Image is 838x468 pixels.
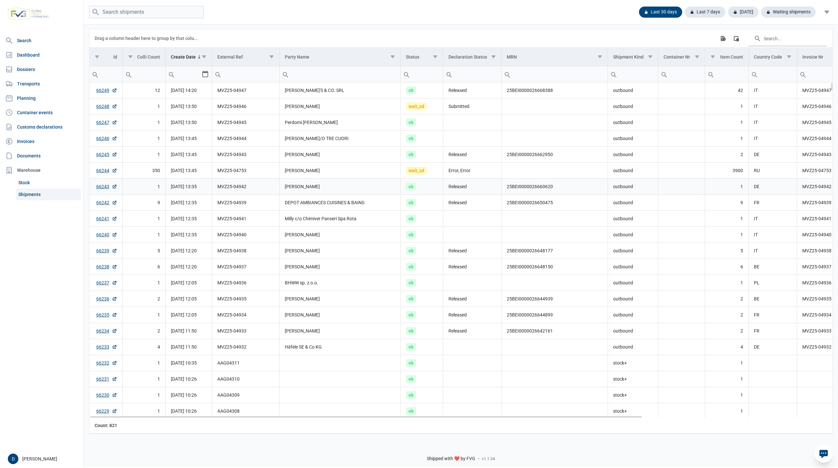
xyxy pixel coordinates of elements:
[608,355,658,371] td: stock+
[122,275,166,291] td: 1
[401,66,443,82] td: Filter cell
[608,371,658,387] td: stock+
[217,54,243,60] div: External Ref
[3,135,81,148] a: Invoices
[448,54,487,60] div: Declaration Status
[501,243,608,259] td: 25BEI0000026648177
[501,48,608,66] td: Column MRN
[754,54,782,60] div: Country Code
[443,323,501,339] td: Released
[443,66,455,82] div: Search box
[96,360,117,366] a: 66232
[748,82,797,99] td: IT
[748,259,797,275] td: BE
[501,195,608,211] td: 25BEI0000026650475
[443,66,501,82] td: Filter cell
[443,48,501,66] td: Column Declaration Status
[705,403,748,419] td: 1
[443,243,501,259] td: Released
[748,163,797,179] td: RU
[507,54,517,60] div: MRN
[501,307,608,323] td: 25BEI0000026644899
[705,211,748,227] td: 1
[608,323,658,339] td: outbound
[608,291,658,307] td: outbound
[123,66,166,82] input: Filter cell
[212,147,279,163] td: MVZ25-04943
[96,408,117,414] a: 66229
[171,54,196,60] div: Create Date
[279,66,401,82] td: Filter cell
[122,131,166,147] td: 1
[748,243,797,259] td: IT
[608,115,658,131] td: outbound
[608,339,658,355] td: outbound
[122,195,166,211] td: 9
[89,66,122,82] input: Filter cell
[608,66,658,82] input: Filter cell
[269,54,274,59] span: Show filter options for column 'External Ref'
[748,179,797,195] td: DE
[705,163,748,179] td: 3900
[705,371,748,387] td: 1
[705,131,748,147] td: 1
[212,115,279,131] td: MVZ25-04945
[749,66,797,82] input: Filter cell
[279,147,401,163] td: [PERSON_NAME]
[443,163,501,179] td: Error, Error
[802,54,823,60] div: Invoice Nr
[166,66,201,82] input: Filter cell
[406,102,427,110] span: wait_cd
[122,99,166,115] td: 1
[597,54,602,59] span: Show filter options for column 'MRN'
[695,54,700,59] span: Show filter options for column 'Container Nr'
[501,323,608,339] td: 25BEI0000026642161
[171,120,197,125] span: [DATE] 13:50
[122,291,166,307] td: 2
[8,454,18,464] button: D
[96,279,117,286] a: 66237
[491,54,496,59] span: Show filter options for column 'Declaration Status'
[705,227,748,243] td: 1
[280,66,401,82] input: Filter cell
[748,99,797,115] td: IT
[608,99,658,115] td: outbound
[122,115,166,131] td: 1
[705,307,748,323] td: 2
[748,307,797,323] td: FR
[212,66,224,82] div: Search box
[279,291,401,307] td: [PERSON_NAME]
[212,99,279,115] td: MVZ25-04946
[5,5,52,23] img: FVG - Global freight forwarding
[705,243,748,259] td: 5
[406,215,416,223] span: ok
[748,275,797,291] td: PL
[171,216,197,221] span: [DATE] 12:35
[705,387,748,403] td: 1
[705,339,748,355] td: 4
[122,387,166,403] td: 1
[664,54,690,60] div: Container Nr
[717,32,729,44] div: Export all data to Excel
[122,259,166,275] td: 6
[501,179,608,195] td: 25BEI0000026660620
[501,291,608,307] td: 25BEI0000026644939
[443,307,501,323] td: Released
[501,66,608,82] td: Filter cell
[730,32,742,44] div: Column Chooser
[705,147,748,163] td: 2
[658,48,705,66] td: Column Container Nr
[608,211,658,227] td: outbound
[3,106,81,119] a: Container events
[212,66,279,82] td: Filter cell
[212,48,279,66] td: Column External Ref
[279,163,401,179] td: [PERSON_NAME]
[96,263,117,270] a: 66238
[608,179,658,195] td: outbound
[212,339,279,355] td: MVZ25-04932
[501,259,608,275] td: 25BEI0000026648150
[443,66,501,82] input: Filter cell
